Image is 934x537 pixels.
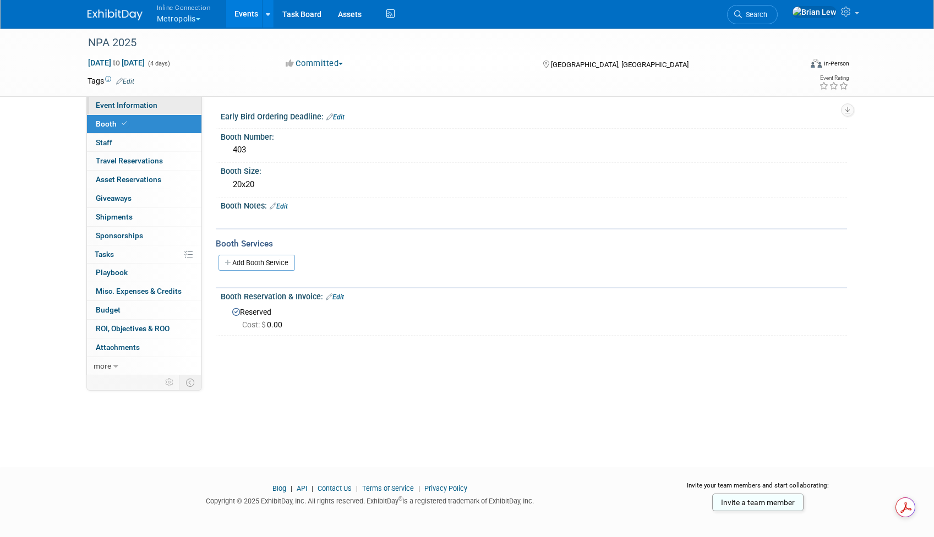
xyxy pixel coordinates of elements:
[318,484,352,492] a: Contact Us
[87,134,201,152] a: Staff
[229,304,839,330] div: Reserved
[712,494,804,511] a: Invite a team member
[282,58,347,69] button: Committed
[216,238,847,250] div: Booth Services
[424,484,467,492] a: Privacy Policy
[819,75,849,81] div: Event Rating
[96,119,129,128] span: Booth
[353,484,361,492] span: |
[87,264,201,282] a: Playbook
[219,255,295,271] a: Add Booth Service
[87,152,201,170] a: Travel Reservations
[96,156,163,165] span: Travel Reservations
[736,57,850,74] div: Event Format
[416,484,423,492] span: |
[84,33,785,53] div: NPA 2025
[792,6,837,18] img: Brian Lew
[297,484,307,492] a: API
[742,10,767,19] span: Search
[96,175,161,184] span: Asset Reservations
[96,138,112,147] span: Staff
[87,208,201,226] a: Shipments
[96,324,170,333] span: ROI, Objectives & ROO
[272,484,286,492] a: Blog
[309,484,316,492] span: |
[221,163,847,177] div: Booth Size:
[96,268,128,277] span: Playbook
[270,202,288,210] a: Edit
[88,58,145,68] span: [DATE] [DATE]
[160,375,179,390] td: Personalize Event Tab Strip
[87,245,201,264] a: Tasks
[96,212,133,221] span: Shipments
[96,194,132,202] span: Giveaways
[229,141,839,158] div: 403
[221,198,847,212] div: Booth Notes:
[96,305,121,314] span: Budget
[87,189,201,207] a: Giveaways
[811,59,822,68] img: Format-Inperson.png
[229,176,839,193] div: 20x20
[88,494,653,506] div: Copyright © 2025 ExhibitDay, Inc. All rights reserved. ExhibitDay is a registered trademark of Ex...
[242,320,267,329] span: Cost: $
[669,481,847,497] div: Invite your team members and start collaborating:
[221,108,847,123] div: Early Bird Ordering Deadline:
[87,171,201,189] a: Asset Reservations
[94,361,111,370] span: more
[157,2,211,13] span: Inline Connection
[96,231,143,240] span: Sponsorships
[362,484,414,492] a: Terms of Service
[221,129,847,143] div: Booth Number:
[727,5,778,24] a: Search
[147,60,170,67] span: (4 days)
[823,59,849,68] div: In-Person
[87,338,201,357] a: Attachments
[87,320,201,338] a: ROI, Objectives & ROO
[179,375,201,390] td: Toggle Event Tabs
[87,96,201,114] a: Event Information
[87,227,201,245] a: Sponsorships
[87,357,201,375] a: more
[111,58,122,67] span: to
[96,343,140,352] span: Attachments
[96,101,157,109] span: Event Information
[95,250,114,259] span: Tasks
[87,282,201,300] a: Misc. Expenses & Credits
[288,484,295,492] span: |
[398,496,402,502] sup: ®
[87,301,201,319] a: Budget
[242,320,287,329] span: 0.00
[96,287,182,295] span: Misc. Expenses & Credits
[87,115,201,133] a: Booth
[551,61,689,69] span: [GEOGRAPHIC_DATA], [GEOGRAPHIC_DATA]
[221,288,847,303] div: Booth Reservation & Invoice:
[326,293,344,301] a: Edit
[122,120,127,127] i: Booth reservation complete
[326,113,345,121] a: Edit
[116,78,134,85] a: Edit
[88,9,143,20] img: ExhibitDay
[88,75,134,86] td: Tags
